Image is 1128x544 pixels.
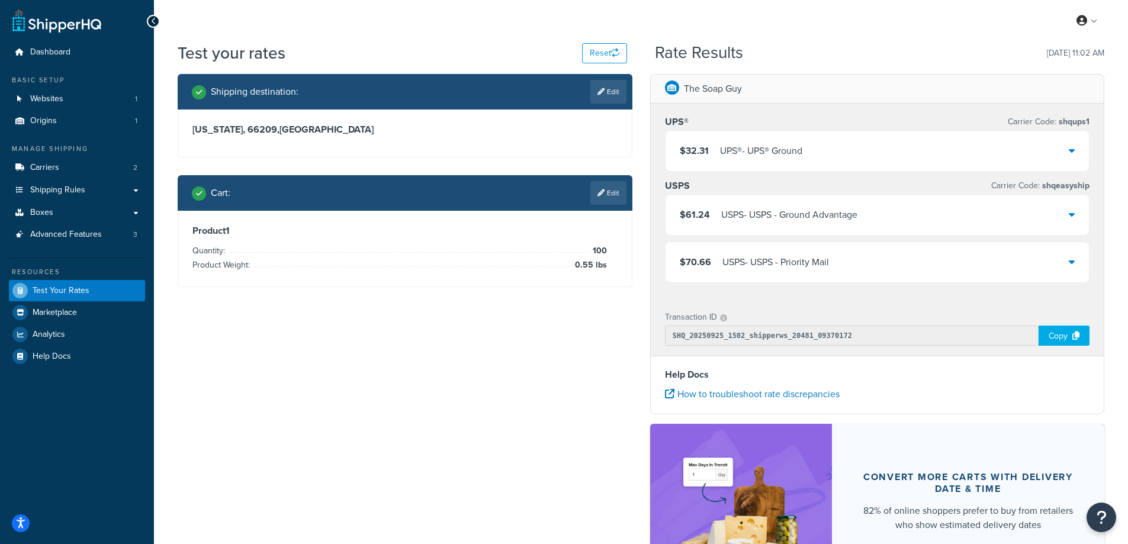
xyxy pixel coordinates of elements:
span: Marketplace [33,308,77,318]
a: Edit [590,181,626,205]
span: Product Weight: [192,259,253,271]
span: Websites [30,94,63,104]
span: 0.55 lbs [572,258,607,272]
span: Boxes [30,208,53,218]
p: Carrier Code: [1008,114,1090,130]
span: Help Docs [33,352,71,362]
h1: Test your rates [178,41,285,65]
div: USPS - USPS - Ground Advantage [721,207,857,223]
h4: Help Docs [665,368,1090,382]
li: Carriers [9,157,145,179]
h3: [US_STATE], 66209 , [GEOGRAPHIC_DATA] [192,124,618,136]
span: $61.24 [680,208,710,221]
h2: Rate Results [655,44,743,62]
li: Websites [9,88,145,110]
span: $32.31 [680,144,709,157]
div: USPS - USPS - Priority Mail [722,254,829,271]
p: The Soap Guy [684,81,742,97]
span: Advanced Features [30,230,102,240]
a: Test Your Rates [9,280,145,301]
a: Help Docs [9,346,145,367]
div: Manage Shipping [9,144,145,154]
span: 100 [590,244,607,258]
a: Advanced Features3 [9,224,145,246]
a: Shipping Rules [9,179,145,201]
a: Websites1 [9,88,145,110]
li: Origins [9,110,145,132]
span: 1 [135,94,137,104]
h2: Shipping destination : [211,86,298,97]
span: 1 [135,116,137,126]
h3: UPS® [665,116,689,128]
span: Quantity: [192,244,228,257]
span: Origins [30,116,57,126]
div: Convert more carts with delivery date & time [860,471,1076,495]
span: $70.66 [680,255,711,269]
button: Open Resource Center [1087,503,1116,532]
div: Resources [9,267,145,277]
span: Analytics [33,330,65,340]
a: Analytics [9,324,145,345]
div: 82% of online shoppers prefer to buy from retailers who show estimated delivery dates [860,504,1076,532]
p: Transaction ID [665,309,717,326]
span: Dashboard [30,47,70,57]
a: Boxes [9,202,145,224]
span: Shipping Rules [30,185,85,195]
a: Origins1 [9,110,145,132]
span: shqups1 [1056,115,1090,128]
p: [DATE] 11:02 AM [1047,45,1104,62]
a: Edit [590,80,626,104]
span: 3 [133,230,137,240]
div: Basic Setup [9,75,145,85]
h3: Product 1 [192,225,618,237]
div: UPS® - UPS® Ground [720,143,802,159]
div: Copy [1039,326,1090,346]
span: Carriers [30,163,59,173]
span: shqeasyship [1040,179,1090,192]
p: Carrier Code: [991,178,1090,194]
a: Marketplace [9,302,145,323]
h2: Cart : [211,188,230,198]
a: Carriers2 [9,157,145,179]
a: Dashboard [9,41,145,63]
span: 2 [133,163,137,173]
h3: USPS [665,180,690,192]
li: Advanced Features [9,224,145,246]
button: Reset [582,43,627,63]
span: Test Your Rates [33,286,89,296]
a: How to troubleshoot rate discrepancies [665,387,840,401]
